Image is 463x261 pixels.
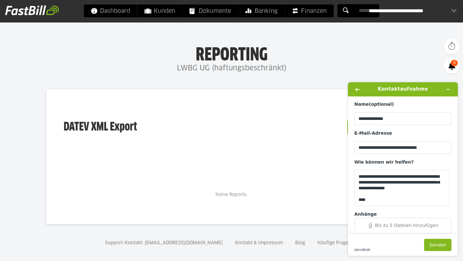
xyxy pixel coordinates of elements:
[145,4,175,17] span: Kunden
[451,60,458,66] span: 3
[5,5,59,15] img: fastbill_logo_white.png
[233,241,285,245] a: Kontakt & Impressum
[292,4,327,17] span: Finanzen
[138,4,182,17] a: Kunden
[343,77,463,261] iframe: Hier finden Sie weitere Informationen
[64,107,137,148] h3: DATEV XML Export
[14,4,37,10] span: Support
[190,4,231,17] span: Dokumente
[64,45,399,62] h1: Reporting
[285,4,334,17] a: Finanzen
[103,241,225,245] a: Support-Kontakt: [EMAIL_ADDRESS][DOMAIN_NAME]
[91,4,130,17] span: Dashboard
[215,193,248,197] span: Keine Reports.
[239,4,285,17] a: Banking
[84,4,137,17] a: Dashboard
[315,241,367,245] a: Häufige Fragen (FAQ)
[293,241,307,245] a: Blog
[183,4,238,17] a: Dokumente
[444,58,460,74] a: 3
[246,4,277,17] span: Banking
